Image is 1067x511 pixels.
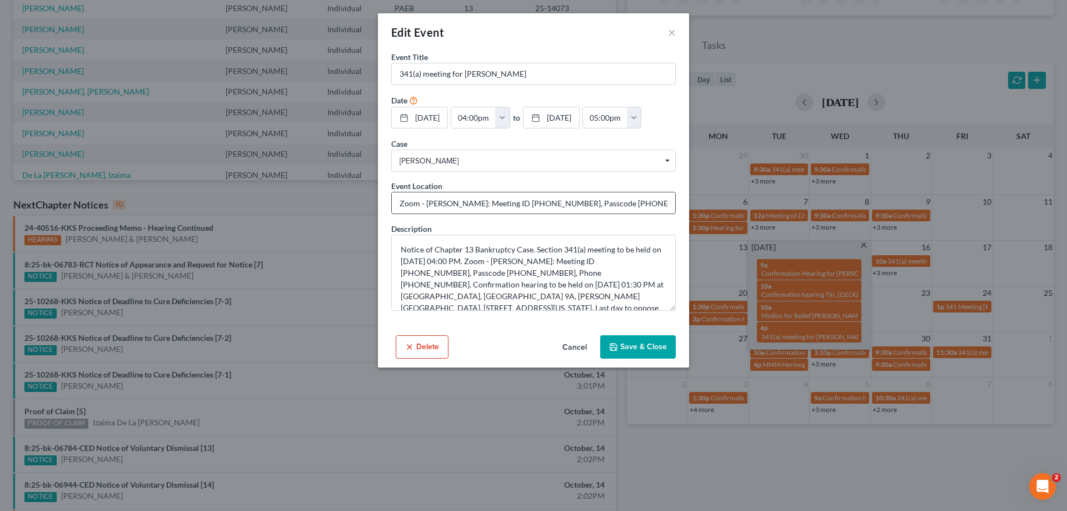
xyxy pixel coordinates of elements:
button: Save & Close [600,335,676,359]
a: [DATE] [523,107,579,128]
span: Edit Event [391,26,444,39]
label: Event Location [391,180,442,192]
input: Enter location... [392,192,675,214]
button: Delete [396,335,448,359]
button: Cancel [554,336,596,359]
iframe: Intercom live chat [1029,473,1056,500]
span: Select box activate [391,150,676,172]
label: Date [391,95,407,106]
span: Event Title [391,52,428,62]
button: × [668,26,676,39]
input: -- : -- [451,107,496,128]
label: to [513,112,520,123]
span: 2 [1052,473,1061,482]
input: -- : -- [583,107,627,128]
a: [DATE] [392,107,447,128]
span: [PERSON_NAME] [400,155,667,167]
label: Case [391,138,407,150]
label: Description [391,223,432,235]
input: Enter event name... [392,63,675,85]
